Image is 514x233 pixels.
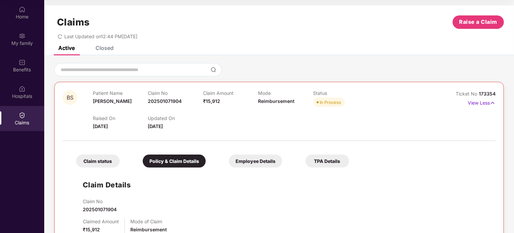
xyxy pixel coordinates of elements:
div: Policy & Claim Details [143,155,206,168]
p: Status [313,90,368,96]
p: Raised On [93,115,148,121]
div: TPA Details [306,155,349,168]
img: svg+xml;base64,PHN2ZyB4bWxucz0iaHR0cDovL3d3dy53My5vcmcvMjAwMC9zdmciIHdpZHRoPSIxNyIgaGVpZ2h0PSIxNy... [490,99,496,107]
p: Updated On [148,115,203,121]
p: Claim No [148,90,203,96]
span: [DATE] [148,123,163,129]
img: svg+xml;base64,PHN2ZyBpZD0iSG9zcGl0YWxzIiB4bWxucz0iaHR0cDovL3d3dy53My5vcmcvMjAwMC9zdmciIHdpZHRoPS... [19,85,25,92]
span: ₹15,912 [203,98,220,104]
span: [DATE] [93,123,108,129]
span: ₹15,912 [83,227,100,232]
div: Active [58,45,75,51]
img: svg+xml;base64,PHN2ZyBpZD0iQ2xhaW0iIHhtbG5zPSJodHRwOi8vd3d3LnczLm9yZy8yMDAwL3N2ZyIgd2lkdGg9IjIwIi... [19,112,25,119]
img: svg+xml;base64,PHN2ZyB3aWR0aD0iMjAiIGhlaWdodD0iMjAiIHZpZXdCb3g9IjAgMCAyMCAyMCIgZmlsbD0ibm9uZSIgeG... [19,33,25,39]
img: svg+xml;base64,PHN2ZyBpZD0iSG9tZSIgeG1sbnM9Imh0dHA6Ly93d3cudzMub3JnLzIwMDAvc3ZnIiB3aWR0aD0iMjAiIG... [19,6,25,13]
span: Ticket No [456,91,479,97]
span: Last Updated on 12:44 PM[DATE] [64,34,137,39]
p: Claim No [83,198,117,204]
span: 173354 [479,91,496,97]
h1: Claim Details [83,179,131,190]
span: Raise a Claim [459,18,498,26]
div: Employee Details [229,155,282,168]
div: Closed [95,45,114,51]
div: Claim status [76,155,120,168]
h1: Claims [57,16,90,28]
p: View Less [468,98,496,107]
span: BS [67,95,73,101]
span: redo [58,34,62,39]
div: In Process [320,99,341,106]
span: Reimbursement [258,98,295,104]
button: Raise a Claim [453,15,504,29]
p: Patient Name [93,90,148,96]
img: svg+xml;base64,PHN2ZyBpZD0iU2VhcmNoLTMyeDMyIiB4bWxucz0iaHR0cDovL3d3dy53My5vcmcvMjAwMC9zdmciIHdpZH... [211,67,216,72]
p: Claimed Amount [83,219,119,224]
span: 202501071904 [148,98,182,104]
p: Claim Amount [203,90,258,96]
p: Mode of Claim [130,219,167,224]
img: svg+xml;base64,PHN2ZyBpZD0iQmVuZWZpdHMiIHhtbG5zPSJodHRwOi8vd3d3LnczLm9yZy8yMDAwL3N2ZyIgd2lkdGg9Ij... [19,59,25,66]
span: Reimbursement [130,227,167,232]
span: [PERSON_NAME] [93,98,132,104]
p: Mode [258,90,313,96]
span: 202501071904 [83,207,117,212]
